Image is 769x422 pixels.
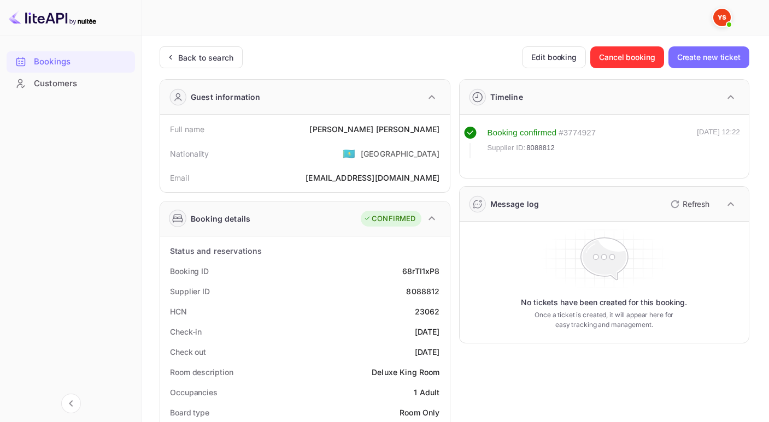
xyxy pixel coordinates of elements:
div: Booking ID [170,265,209,277]
p: No tickets have been created for this booking. [521,297,687,308]
p: Refresh [683,198,709,210]
div: Status and reservations [170,245,262,257]
div: [DATE] [415,326,440,337]
div: Guest information [191,91,261,103]
div: 8088812 [406,286,439,297]
div: Supplier ID [170,286,210,297]
div: Bookings [7,51,135,73]
div: 1 Adult [414,387,439,398]
div: 23062 [415,306,440,317]
div: Customers [7,73,135,94]
div: [GEOGRAPHIC_DATA] [361,148,440,159]
button: Create new ticket [668,46,749,68]
div: Email [170,172,189,183]
a: Bookings [7,51,135,72]
img: Yandex Support [713,9,731,26]
div: Message log [490,198,539,210]
div: [EMAIL_ADDRESS][DOMAIN_NAME] [306,172,439,183]
div: Occupancies [170,387,218,398]
button: Edit booking [522,46,586,68]
div: Nationality [170,148,209,159]
div: Booking details [191,213,250,224]
div: Back to search [178,52,233,63]
div: HCN [170,306,187,317]
button: Cancel booking [590,46,664,68]
div: 68rTI1xP8 [402,265,439,277]
button: Collapse navigation [61,394,81,413]
div: [DATE] 12:22 [697,127,740,158]
div: Timeline [490,91,523,103]
p: Once a ticket is created, it will appear here for easy tracking and management. [527,310,681,330]
div: Full name [170,123,204,135]
div: Customers [34,78,130,90]
div: [PERSON_NAME] [PERSON_NAME] [309,123,439,135]
div: # 3774927 [559,127,596,139]
span: Supplier ID: [488,142,526,153]
div: CONFIRMED [363,213,415,224]
div: Room Only [400,407,439,418]
div: Check out [170,346,206,358]
div: Booking confirmed [488,127,557,139]
a: Customers [7,73,135,93]
div: Bookings [34,56,130,68]
button: Refresh [664,195,714,213]
div: Check-in [170,326,202,337]
span: 8088812 [526,142,555,153]
div: Board type [170,407,209,418]
div: Room description [170,366,233,378]
div: Deluxe King Room [372,366,439,378]
div: [DATE] [415,346,440,358]
span: United States [343,144,355,163]
img: LiteAPI logo [9,9,96,26]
